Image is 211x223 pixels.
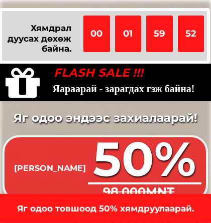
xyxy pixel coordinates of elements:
span: [PERSON_NAME] [14,163,86,173]
h3: Хямдрал дуусах дөхөж байна. [7,23,71,54]
h3: FLASH SALE !!! [54,64,154,82]
h3: 98,000MNT [103,182,195,201]
span: 50% [93,130,196,188]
